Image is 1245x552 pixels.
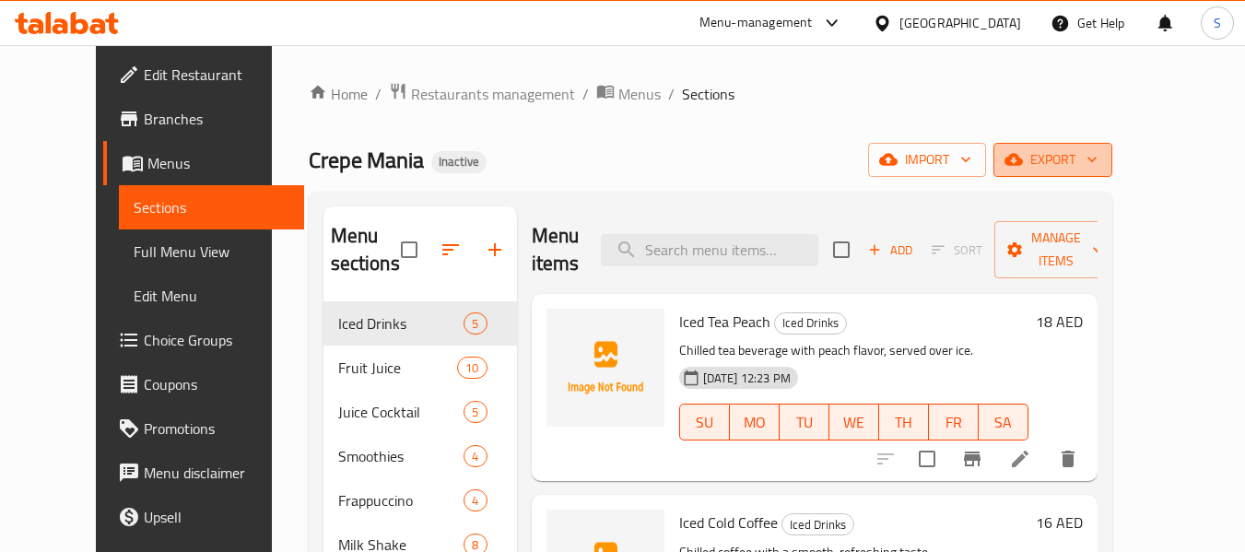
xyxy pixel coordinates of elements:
a: Home [309,83,368,105]
img: Iced Tea Peach [546,309,664,427]
button: Add section [473,228,517,272]
a: Edit menu item [1009,448,1031,470]
a: Sections [119,185,304,229]
span: 5 [464,315,486,333]
span: Sort sections [429,228,473,272]
span: Iced Tea Peach [679,308,770,335]
li: / [668,83,675,105]
span: Frappuccino [338,489,464,511]
span: Manage items [1009,227,1103,273]
span: Promotions [144,417,289,440]
span: Select to update [908,440,946,478]
span: Sections [134,196,289,218]
div: items [457,357,487,379]
div: Fruit Juice10 [323,346,517,390]
button: WE [829,404,879,440]
span: Fruit Juice [338,357,458,379]
h6: 18 AED [1036,309,1083,335]
button: FR [929,404,979,440]
li: / [582,83,589,105]
span: Menus [618,83,661,105]
span: [DATE] 12:23 PM [696,370,798,387]
button: SA [979,404,1028,440]
div: Iced Drinks5 [323,301,517,346]
span: Restaurants management [411,83,575,105]
button: TU [780,404,829,440]
div: Inactive [431,151,487,173]
button: import [868,143,986,177]
span: MO [737,409,772,436]
span: export [1008,148,1098,171]
div: [GEOGRAPHIC_DATA] [899,13,1021,33]
a: Promotions [103,406,304,451]
button: delete [1046,437,1090,481]
span: Edit Restaurant [144,64,289,86]
button: Branch-specific-item [950,437,994,481]
a: Menus [596,82,661,106]
div: Menu-management [699,12,813,34]
div: Frappuccino4 [323,478,517,523]
span: Branches [144,108,289,130]
li: / [375,83,382,105]
button: Add [861,236,920,264]
span: 4 [464,448,486,465]
a: Edit Restaurant [103,53,304,97]
button: Manage items [994,221,1118,278]
h2: Menu items [532,222,580,277]
span: Juice Cocktail [338,401,464,423]
span: import [883,148,971,171]
nav: breadcrumb [309,82,1112,106]
a: Upsell [103,495,304,539]
span: Menus [147,152,289,174]
h2: Menu sections [331,222,401,277]
div: items [464,489,487,511]
span: FR [936,409,971,436]
span: Sections [682,83,734,105]
button: SU [679,404,730,440]
div: Iced Drinks [781,513,854,535]
a: Menu disclaimer [103,451,304,495]
span: TU [787,409,822,436]
a: Choice Groups [103,318,304,362]
span: Coupons [144,373,289,395]
span: Select all sections [390,230,429,269]
span: Iced Drinks [775,312,846,334]
span: 5 [464,404,486,421]
p: Chilled tea beverage with peach flavor, served over ice. [679,339,1028,362]
span: Upsell [144,506,289,528]
div: Iced Drinks [774,312,847,335]
span: TH [887,409,922,436]
span: 4 [464,492,486,510]
div: Smoothies4 [323,434,517,478]
span: Crepe Mania [309,139,424,181]
span: S [1214,13,1221,33]
span: Iced Cold Coffee [679,509,778,536]
span: Add [865,240,915,261]
span: Add item [861,236,920,264]
span: 10 [458,359,486,377]
button: TH [879,404,929,440]
span: Select section [822,230,861,269]
span: Full Menu View [134,241,289,263]
span: Edit Menu [134,285,289,307]
button: MO [730,404,780,440]
div: Juice Cocktail5 [323,390,517,434]
div: items [464,312,487,335]
span: SA [986,409,1021,436]
span: WE [837,409,872,436]
a: Branches [103,97,304,141]
a: Coupons [103,362,304,406]
a: Menus [103,141,304,185]
a: Full Menu View [119,229,304,274]
h6: 16 AED [1036,510,1083,535]
a: Restaurants management [389,82,575,106]
span: Inactive [431,154,487,170]
span: Menu disclaimer [144,462,289,484]
span: Choice Groups [144,329,289,351]
span: Smoothies [338,445,464,467]
span: Iced Drinks [338,312,464,335]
